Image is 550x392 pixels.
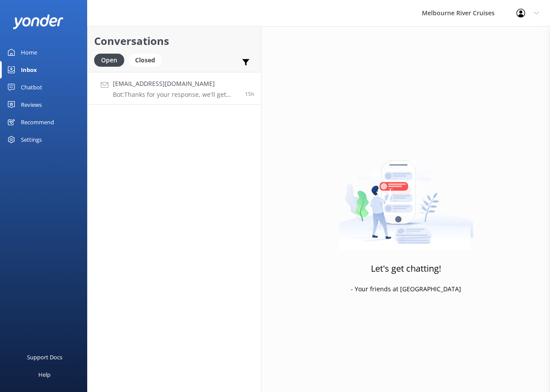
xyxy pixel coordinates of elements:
div: Settings [21,131,42,148]
div: Reviews [21,96,42,113]
div: Home [21,44,37,61]
a: Closed [129,55,166,65]
div: Inbox [21,61,37,78]
div: Support Docs [27,348,62,366]
img: yonder-white-logo.png [13,14,63,29]
a: Open [94,55,129,65]
div: Help [38,366,51,383]
p: - Your friends at [GEOGRAPHIC_DATA] [351,284,461,294]
div: Chatbot [21,78,42,96]
div: Closed [129,54,162,67]
h4: [EMAIL_ADDRESS][DOMAIN_NAME] [113,79,238,89]
h2: Conversations [94,33,255,49]
div: Open [94,54,124,67]
p: Bot: Thanks for your response, we'll get back to you as soon as we can during opening hours. [113,91,238,99]
div: Recommend [21,113,54,131]
h3: Let's get chatting! [371,262,441,276]
span: 08:49pm 19-Aug-2025 (UTC +10:00) Australia/Sydney [245,90,255,98]
a: [EMAIL_ADDRESS][DOMAIN_NAME]Bot:Thanks for your response, we'll get back to you as soon as we can... [88,72,261,105]
img: artwork of a man stealing a conversation from at giant smartphone [339,142,473,251]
